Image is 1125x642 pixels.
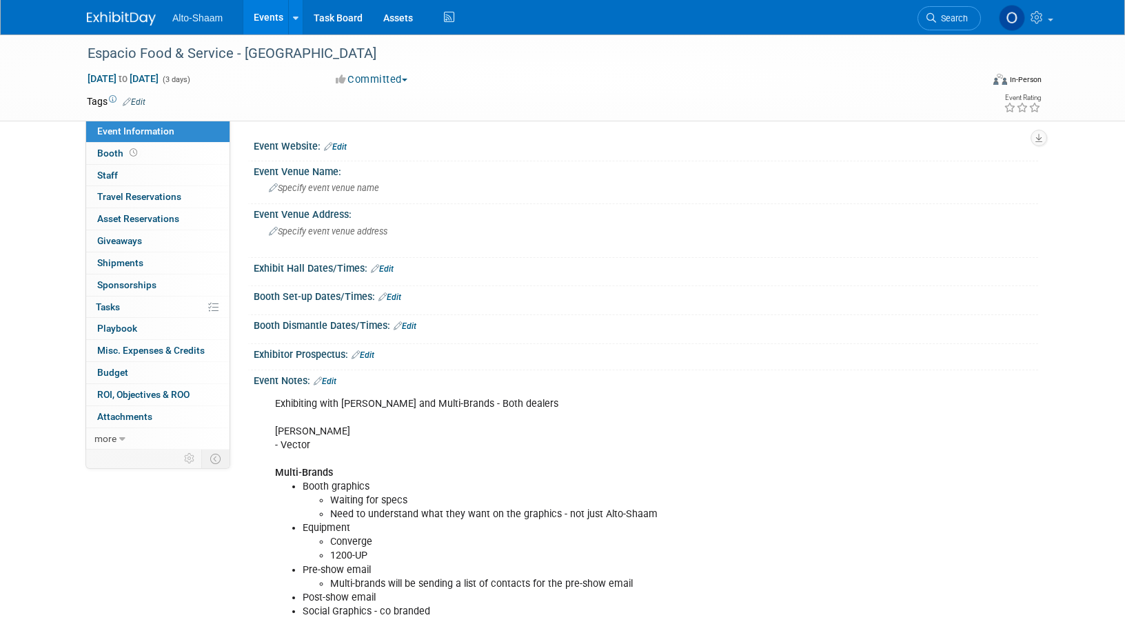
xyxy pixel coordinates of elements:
[86,165,230,186] a: Staff
[86,340,230,361] a: Misc. Expenses & Credits
[97,191,181,202] span: Travel Reservations
[86,186,230,208] a: Travel Reservations
[86,318,230,339] a: Playbook
[352,350,374,360] a: Edit
[314,377,336,386] a: Edit
[265,390,886,639] div: Exhibiting with [PERSON_NAME] and Multi-Brands - Both dealers [PERSON_NAME] - Vector
[86,406,230,428] a: Attachments
[371,264,394,274] a: Edit
[330,535,878,549] li: Converge
[86,121,230,142] a: Event Information
[123,97,145,107] a: Edit
[178,450,202,468] td: Personalize Event Tab Strip
[86,384,230,405] a: ROI, Objectives & ROO
[97,235,142,246] span: Giveaways
[97,213,179,224] span: Asset Reservations
[900,72,1042,92] div: Event Format
[324,142,347,152] a: Edit
[83,41,960,66] div: Espacio Food & Service - [GEOGRAPHIC_DATA]
[86,208,230,230] a: Asset Reservations
[936,13,968,23] span: Search
[97,411,152,422] span: Attachments
[394,321,416,331] a: Edit
[97,148,140,159] span: Booth
[127,148,140,158] span: Booth not reserved yet
[918,6,981,30] a: Search
[94,433,116,444] span: more
[97,170,118,181] span: Staff
[303,591,878,605] li: Post-show email
[97,389,190,400] span: ROI, Objectives & ROO
[254,258,1038,276] div: Exhibit Hall Dates/Times:
[97,323,137,334] span: Playbook
[330,549,878,563] li: 1200-UP
[303,521,878,563] li: Equipment
[378,292,401,302] a: Edit
[97,257,143,268] span: Shipments
[330,577,878,591] li: Multi-brands will be sending a list of contacts for the pre-show email
[303,605,878,619] li: Social Graphics - co branded
[254,344,1038,362] div: Exhibitor Prospectus:
[86,362,230,383] a: Budget
[993,74,1007,85] img: Format-Inperson.png
[254,370,1038,388] div: Event Notes:
[254,315,1038,333] div: Booth Dismantle Dates/Times:
[97,367,128,378] span: Budget
[254,136,1038,154] div: Event Website:
[202,450,230,468] td: Toggle Event Tabs
[269,183,379,193] span: Specify event venue name
[96,301,120,312] span: Tasks
[331,72,413,87] button: Committed
[116,73,130,84] span: to
[254,161,1038,179] div: Event Venue Name:
[303,480,878,521] li: Booth graphics
[330,508,878,521] li: Need to understand what they want on the graphics - not just Alto-Shaam
[86,297,230,318] a: Tasks
[330,494,878,508] li: Waiting for specs
[269,226,387,237] span: Specify event venue address
[86,428,230,450] a: more
[1009,74,1042,85] div: In-Person
[254,286,1038,304] div: Booth Set-up Dates/Times:
[87,94,145,108] td: Tags
[86,230,230,252] a: Giveaways
[86,252,230,274] a: Shipments
[87,12,156,26] img: ExhibitDay
[97,126,174,137] span: Event Information
[97,279,156,290] span: Sponsorships
[161,75,190,84] span: (3 days)
[254,204,1038,221] div: Event Venue Address:
[275,467,333,479] b: Multi-Brands
[86,143,230,164] a: Booth
[1004,94,1041,101] div: Event Rating
[303,563,878,591] li: Pre-show email
[999,5,1025,31] img: Olivia Strasser
[86,274,230,296] a: Sponsorships
[172,12,223,23] span: Alto-Shaam
[87,72,159,85] span: [DATE] [DATE]
[97,345,205,356] span: Misc. Expenses & Credits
